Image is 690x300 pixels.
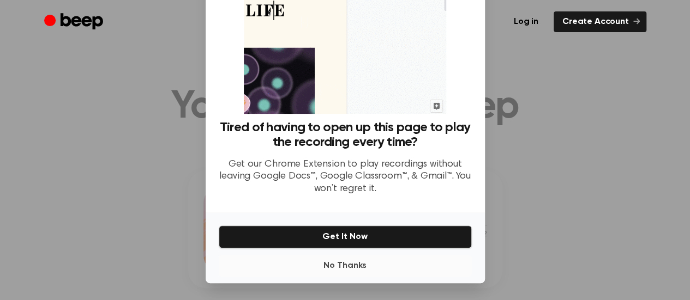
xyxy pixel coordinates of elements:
a: Beep [44,11,106,33]
h3: Tired of having to open up this page to play the recording every time? [219,120,472,150]
a: Create Account [554,11,646,32]
p: Get our Chrome Extension to play recordings without leaving Google Docs™, Google Classroom™, & Gm... [219,158,472,195]
button: Get It Now [219,225,472,248]
button: No Thanks [219,255,472,277]
a: Log in [505,11,547,32]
